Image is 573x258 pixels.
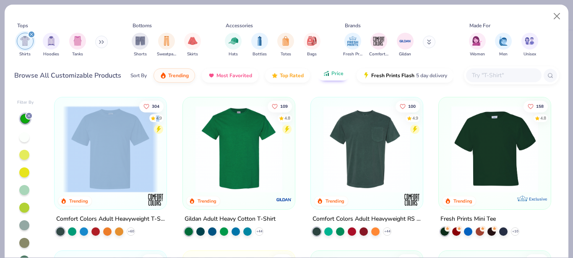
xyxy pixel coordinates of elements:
div: 4.8 [284,115,290,121]
span: + 44 [256,229,262,234]
div: filter for Hoodies [43,33,60,57]
div: filter for Tanks [69,33,86,57]
div: Tops [17,22,28,29]
div: 4.9 [156,115,162,121]
img: Sweatpants Image [162,36,171,46]
div: filter for Sweatpants [157,33,176,57]
button: Price [317,66,350,81]
div: Accessories [226,22,253,29]
button: filter button [397,33,414,57]
img: Shirts Image [20,36,30,46]
img: Unisex Image [525,36,534,46]
button: filter button [304,33,320,57]
button: Fresh Prints Flash5 day delivery [357,68,453,83]
img: Totes Image [281,36,290,46]
div: filter for Shirts [17,33,34,57]
span: 100 [408,104,416,108]
div: filter for Men [495,33,512,57]
img: 7512f1bb-d61c-4ab7-8623-43805dc33d83 [447,106,542,193]
img: Hoodies Image [47,36,56,46]
span: Women [470,51,485,57]
span: + 44 [384,229,390,234]
div: filter for Hats [225,33,242,57]
span: Fresh Prints Flash [371,72,414,79]
button: filter button [17,33,34,57]
span: Comfort Colors [369,51,388,57]
img: TopRated.gif [271,72,278,79]
button: Like [396,100,420,112]
span: + 10 [512,229,518,234]
img: Bottles Image [255,36,264,46]
button: filter button [251,33,268,57]
button: filter button [157,33,176,57]
img: Skirts Image [188,36,198,46]
button: filter button [495,33,512,57]
span: Price [331,70,344,77]
div: Bottoms [133,22,152,29]
span: + 60 [128,229,134,234]
img: trending.gif [160,72,167,79]
button: Like [524,100,548,112]
div: Gildan Adult Heavy Cotton T-Shirt [185,214,276,224]
img: Shorts Image [135,36,145,46]
img: Hats Image [229,36,238,46]
span: Shorts [134,51,147,57]
button: filter button [369,33,388,57]
span: Skirts [187,51,198,57]
span: Bags [307,51,317,57]
span: Sweatpants [157,51,176,57]
span: Bottles [253,51,267,57]
img: c7959168-479a-4259-8c5e-120e54807d6b [286,106,382,193]
div: Sort By [130,72,147,79]
div: filter for Comfort Colors [369,33,388,57]
img: ac5b7037-24fb-47fc-a38b-a032a604760a [63,106,158,193]
div: 4.9 [412,115,418,121]
span: Unisex [524,51,536,57]
img: Fresh Prints Image [346,35,359,47]
div: Comfort Colors Adult Heavyweight T-Shirt [56,214,165,224]
span: Exclusive [529,196,547,202]
div: filter for Women [469,33,486,57]
button: filter button [343,33,362,57]
div: filter for Skirts [184,33,201,57]
div: filter for Unisex [521,33,538,57]
button: Most Favorited [202,68,258,83]
img: Men Image [499,36,508,46]
span: Gildan [399,51,411,57]
img: Tanks Image [73,36,82,46]
span: 304 [152,104,159,108]
button: Like [139,100,164,112]
button: Close [549,8,565,24]
span: Most Favorited [216,72,252,79]
button: filter button [69,33,86,57]
input: Try "T-Shirt" [471,70,536,80]
div: filter for Totes [277,33,294,57]
span: Hoodies [43,51,59,57]
img: most_fav.gif [208,72,215,79]
img: db319196-8705-402d-8b46-62aaa07ed94f [191,106,286,193]
span: Tanks [72,51,83,57]
span: 5 day delivery [416,71,447,81]
span: 109 [280,104,287,108]
button: filter button [277,33,294,57]
div: Made For [469,22,490,29]
span: Top Rated [280,72,304,79]
img: Comfort Colors logo [404,191,420,208]
img: flash.gif [363,72,370,79]
div: filter for Fresh Prints [343,33,362,57]
img: Comfort Colors Image [372,35,385,47]
span: Totes [281,51,291,57]
div: Comfort Colors Adult Heavyweight RS Pocket T-Shirt [313,214,421,224]
span: Shirts [19,51,31,57]
button: Trending [154,68,195,83]
div: Brands [345,22,361,29]
div: Fresh Prints Mini Tee [440,214,496,224]
img: 586e8f5d-578a-4a44-94dc-96a5c3d75698 [319,106,414,193]
button: filter button [43,33,60,57]
span: Hats [229,51,238,57]
div: Browse All Customizable Products [14,70,121,81]
img: Comfort Colors logo [148,191,164,208]
span: 158 [536,104,544,108]
div: filter for Bags [304,33,320,57]
img: Women Image [472,36,482,46]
